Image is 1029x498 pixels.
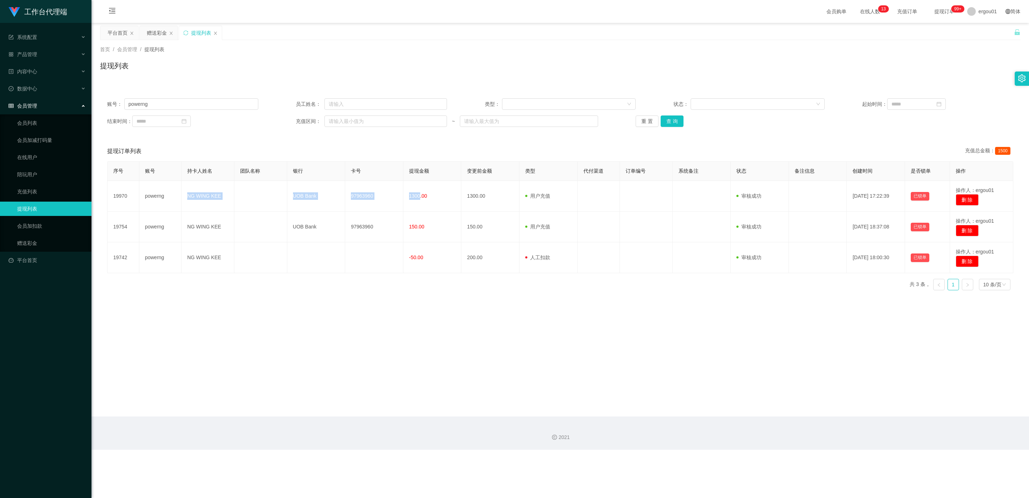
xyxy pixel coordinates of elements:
span: 内容中心 [9,69,37,74]
span: 审核成功 [736,255,761,260]
td: powerng [139,181,182,212]
h1: 工作台代理端 [24,0,67,23]
span: 卡号 [351,168,361,174]
button: 删 除 [956,225,979,236]
sup: 1060 [951,5,964,13]
a: 在线用户 [17,150,86,164]
span: 1500 [995,147,1010,155]
span: 状态： [673,100,691,108]
td: NG WING KEE [182,212,234,242]
div: 10 条/页 [983,279,1001,290]
img: logo.9652507e.png [9,7,20,17]
span: 充值订单 [894,9,921,14]
i: 图标: close [169,31,173,35]
span: 审核成功 [736,193,761,199]
span: 类型： [485,100,502,108]
i: 图标: copyright [552,435,557,440]
div: 提现列表 [191,26,211,40]
p: 3 [884,5,886,13]
button: 删 除 [956,194,979,206]
a: 会员加减打码量 [17,133,86,147]
i: 图标: sync [183,30,188,35]
span: 产品管理 [9,51,37,57]
a: 图标: dashboard平台首页 [9,253,86,267]
span: 会员管理 [9,103,37,109]
input: 请输入 [124,98,258,110]
i: 图标: table [9,103,14,108]
span: 150.00 [409,224,424,230]
li: 共 3 条， [910,279,930,290]
td: [DATE] 18:37:08 [847,212,905,242]
a: 提现列表 [17,202,86,216]
span: 员工姓名： [296,100,324,108]
h1: 提现列表 [100,60,129,71]
span: 状态 [736,168,746,174]
span: 系统备注 [678,168,699,174]
td: powerng [139,212,182,242]
span: -50.00 [409,255,423,260]
td: [DATE] 18:00:30 [847,242,905,273]
td: powerng [139,242,182,273]
a: 1 [948,279,959,290]
i: 图标: down [627,102,631,107]
div: 充值总金额： [965,147,1013,156]
p: 1 [881,5,884,13]
a: 会员列表 [17,116,86,130]
span: 系统配置 [9,34,37,40]
td: 97963960 [345,212,403,242]
span: 创建时间 [852,168,873,174]
span: 操作人：ergou01 [956,218,994,224]
i: 图标: check-circle-o [9,86,14,91]
i: 图标: down [1002,282,1006,287]
i: 图标: appstore-o [9,52,14,57]
button: 删 除 [956,256,979,267]
i: 图标: calendar [936,102,941,107]
span: 首页 [100,46,110,52]
span: 持卡人姓名 [187,168,212,174]
span: ~ [447,118,460,125]
i: 图标: close [130,31,134,35]
span: 起始时间： [862,100,887,108]
span: 结束时间： [107,118,132,125]
td: 19754 [108,212,139,242]
span: 用户充值 [525,224,550,230]
button: 查 询 [661,115,683,127]
sup: 13 [878,5,889,13]
span: 数据中心 [9,86,37,92]
span: 银行 [293,168,303,174]
i: 图标: global [1005,9,1010,14]
span: 操作人：ergou01 [956,187,994,193]
i: 图标: unlock [1014,29,1020,35]
li: 上一页 [933,279,945,290]
i: 图标: close [213,31,218,35]
td: 19742 [108,242,139,273]
button: 已锁单 [911,192,929,201]
span: 账号： [107,100,124,108]
span: 是否锁单 [911,168,931,174]
span: 操作 [956,168,966,174]
td: NG WING KEE [182,242,234,273]
i: 图标: down [816,102,820,107]
a: 充值列表 [17,184,86,199]
span: / [140,46,141,52]
span: 操作人：ergou01 [956,249,994,255]
span: 提现金额 [409,168,429,174]
div: 2021 [97,434,1023,441]
span: 会员管理 [117,46,137,52]
li: 下一页 [962,279,973,290]
i: 图标: menu-fold [100,0,124,23]
span: 审核成功 [736,224,761,230]
span: 充值区间： [296,118,324,125]
span: 1300.00 [409,193,427,199]
span: 用户充值 [525,193,550,199]
span: 账号 [145,168,155,174]
input: 请输入 [324,98,447,110]
span: 提现订单 [931,9,958,14]
button: 已锁单 [911,253,929,262]
td: 97963960 [345,181,403,212]
td: NG WING KEE [182,181,234,212]
span: 团队名称 [240,168,260,174]
div: 平台首页 [108,26,128,40]
i: 图标: form [9,35,14,40]
td: 200.00 [461,242,520,273]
